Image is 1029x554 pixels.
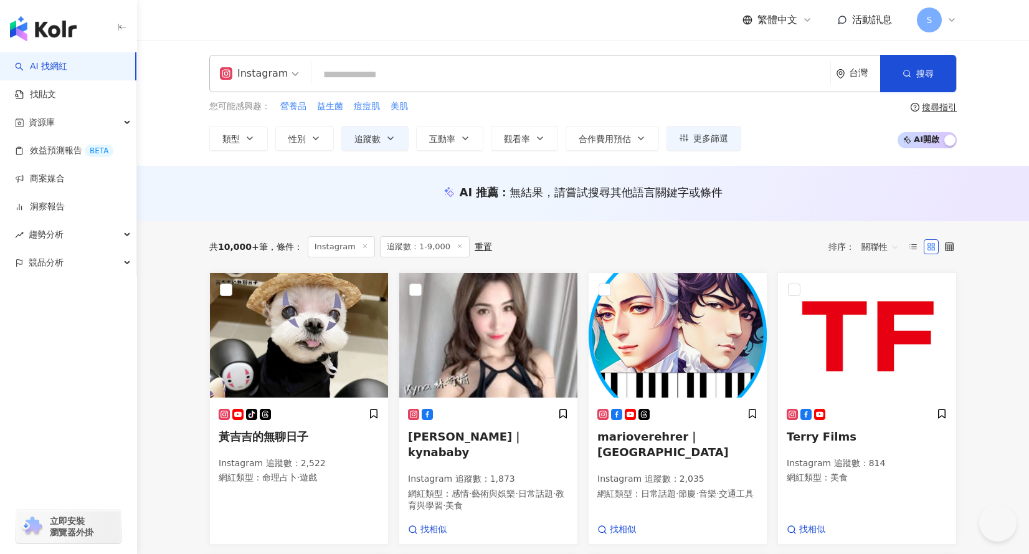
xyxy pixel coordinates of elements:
[787,472,947,484] p: 網紅類型 ：
[597,430,729,459] span: marioverehrer｜[GEOGRAPHIC_DATA]
[209,272,389,545] a: KOL Avatar黃吉吉的無聊日子Instagram 追蹤數：2,522網紅類型：命理占卜·遊戲
[922,102,957,112] div: 搜尋指引
[716,489,719,499] span: ·
[288,134,306,144] span: 性別
[15,173,65,185] a: 商案媒合
[420,523,447,536] span: 找相似
[429,134,455,144] span: 互動率
[445,500,463,510] span: 美食
[610,523,636,536] span: 找相似
[678,489,696,499] span: 節慶
[280,100,307,113] button: 營養品
[317,100,343,113] span: 益生菌
[830,472,848,482] span: 美食
[20,517,44,537] img: chrome extension
[916,69,934,79] span: 搜尋
[354,134,381,144] span: 追蹤數
[219,472,379,484] p: 網紅類型 ：
[787,457,947,470] p: Instagram 追蹤數 ： 814
[15,201,65,213] a: 洞察報告
[275,126,334,151] button: 性別
[828,237,906,257] div: 排序：
[693,133,728,143] span: 更多篩選
[16,510,121,543] a: chrome extension立即安裝 瀏覽器外掛
[10,16,77,41] img: logo
[408,523,447,536] a: 找相似
[472,489,515,499] span: 藝術與娛樂
[300,472,317,482] span: 遊戲
[416,126,483,151] button: 互動率
[15,231,24,239] span: rise
[219,457,379,470] p: Instagram 追蹤數 ： 2,522
[210,273,388,398] img: KOL Avatar
[787,430,856,443] span: Terry Films
[29,221,64,249] span: 趨勢分析
[588,272,767,545] a: KOL Avatarmarioverehrer｜[GEOGRAPHIC_DATA]Instagram 追蹤數：2,035網紅類型：日常話題·節慶·音樂·交通工具找相似
[566,126,659,151] button: 合作費用預估
[408,488,569,512] p: 網紅類型 ：
[15,145,113,157] a: 效益預測報告BETA
[29,249,64,277] span: 競品分析
[268,242,303,252] span: 條件 ：
[911,103,919,112] span: question-circle
[696,489,698,499] span: ·
[408,473,569,485] p: Instagram 追蹤數 ： 1,873
[209,242,268,252] div: 共 筆
[597,488,758,500] p: 網紅類型 ：
[297,472,300,482] span: ·
[50,515,93,538] span: 立即安裝 瀏覽器外掛
[676,489,678,499] span: ·
[852,14,892,26] span: 活動訊息
[443,500,445,510] span: ·
[861,237,899,257] span: 關聯性
[799,523,825,536] span: 找相似
[491,126,558,151] button: 觀看率
[219,430,308,443] span: 黃吉吉的無聊日子
[787,523,825,536] a: 找相似
[553,489,556,499] span: ·
[757,13,797,27] span: 繁體中文
[209,100,270,113] span: 您可能感興趣：
[641,489,676,499] span: 日常話題
[15,60,67,73] a: searchAI 找網紅
[15,88,56,101] a: 找貼文
[390,100,409,113] button: 美肌
[515,489,518,499] span: ·
[262,472,297,482] span: 命理占卜
[927,13,932,27] span: S
[29,108,55,136] span: 資源庫
[222,134,240,144] span: 類型
[849,68,880,79] div: 台灣
[504,134,530,144] span: 觀看率
[778,273,956,398] img: KOL Avatar
[475,242,492,252] div: 重置
[777,272,957,545] a: KOL AvatarTerry FilmsInstagram 追蹤數：814網紅類型：美食找相似
[579,134,631,144] span: 合作費用預估
[399,273,577,398] img: KOL Avatar
[308,236,375,257] span: Instagram
[597,523,636,536] a: 找相似
[353,100,381,113] button: 痘痘肌
[391,100,408,113] span: 美肌
[316,100,344,113] button: 益生菌
[836,69,845,79] span: environment
[218,242,259,252] span: 10,000+
[408,430,523,459] span: [PERSON_NAME]｜kynababy
[220,64,288,84] div: Instagram
[399,272,578,545] a: KOL Avatar[PERSON_NAME]｜kynababyInstagram 追蹤數：1,873網紅類型：感情·藝術與娛樂·日常話題·教育與學習·美食找相似
[719,489,754,499] span: 交通工具
[699,489,716,499] span: 音樂
[510,186,723,199] span: 無結果，請嘗試搜尋其他語言關鍵字或條件
[380,236,470,257] span: 追蹤數：1-9,000
[460,184,723,200] div: AI 推薦 ：
[979,504,1017,542] iframe: Help Scout Beacon - Open
[518,489,553,499] span: 日常話題
[666,126,741,151] button: 更多篩選
[597,473,758,485] p: Instagram 追蹤數 ： 2,035
[354,100,380,113] span: 痘痘肌
[880,55,956,92] button: 搜尋
[589,273,767,398] img: KOL Avatar
[469,489,472,499] span: ·
[209,126,268,151] button: 類型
